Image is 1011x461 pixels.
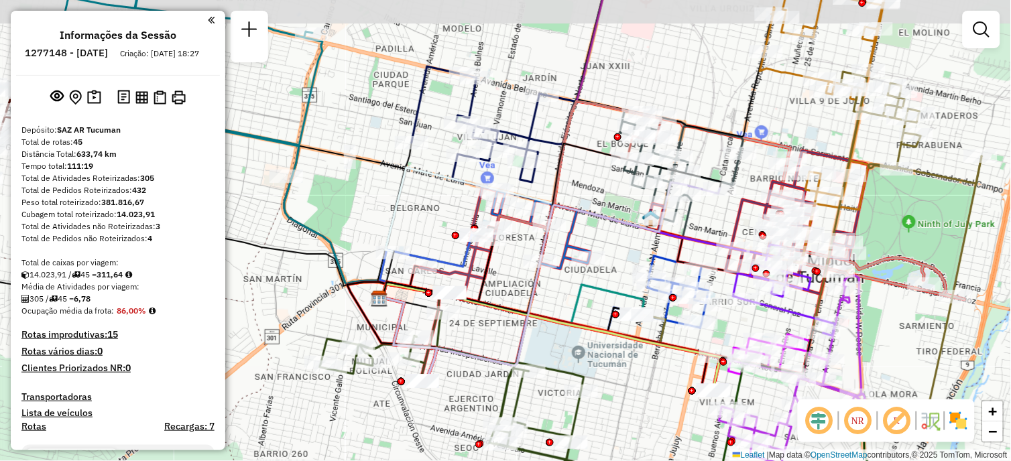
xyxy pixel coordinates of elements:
[983,421,1003,442] a: Zoom out
[733,450,765,460] a: Leaflet
[149,307,156,315] em: Média calculada utilizando a maior ocupação (%Peso ou %Cubagem) de cada rota da sessão. Rotas cro...
[73,137,82,147] strong: 45
[48,86,66,108] button: Exibir sessão original
[60,29,176,42] h4: Informações da Sessão
[115,48,204,60] div: Criação: [DATE] 18:27
[140,173,154,183] strong: 305
[117,306,146,316] strong: 86,00%
[21,306,114,316] span: Ocupação média da frota:
[767,450,769,460] span: |
[74,293,91,304] strong: 6,78
[21,184,215,196] div: Total de Pedidos Roteirizados:
[21,124,215,136] div: Depósito:
[642,210,660,227] img: UDC - Tucuman
[72,271,80,279] i: Total de rotas
[270,170,303,183] div: Atividade não roteirizada - CINES SUNSTAR S.A.
[21,346,215,357] h4: Rotas vários dias:
[21,391,215,403] h4: Transportadoras
[983,401,1003,421] a: Zoom in
[76,149,117,159] strong: 633,74 km
[147,233,152,243] strong: 4
[125,271,132,279] i: Meta Caixas/viagem: 251,72 Diferença: 59,92
[156,221,160,231] strong: 3
[132,185,146,195] strong: 432
[208,12,215,27] a: Clique aqui para minimizar o painel
[169,88,188,107] button: Imprimir Rotas
[164,421,215,432] h4: Recargas: 7
[21,407,215,419] h4: Lista de veículos
[236,16,263,46] a: Nova sessão e pesquisa
[371,290,388,308] img: SAZ AR Tucuman
[842,405,874,437] span: Ocultar NR
[67,161,93,171] strong: 111:19
[57,125,121,135] strong: SAZ AR Tucuman
[803,405,835,437] span: Ocultar deslocamento
[66,87,84,108] button: Centralizar mapa no depósito ou ponto de apoio
[881,405,913,437] span: Exibir rótulo
[729,450,1011,461] div: Map data © contributors,© 2025 TomTom, Microsoft
[115,87,133,108] button: Logs desbloquear sessão
[21,220,215,233] div: Total de Atividades não Roteirizadas:
[97,345,103,357] strong: 0
[21,172,215,184] div: Total de Atividades Roteirizadas:
[21,148,215,160] div: Distância Total:
[21,271,29,279] i: Cubagem total roteirizado
[989,403,998,419] span: +
[97,269,123,279] strong: 311,64
[84,87,104,108] button: Painel de Sugestão
[21,257,215,269] div: Total de caixas por viagem:
[920,410,941,432] img: Fluxo de ruas
[107,328,118,340] strong: 15
[21,293,215,305] div: 305 / 45 =
[21,281,215,293] div: Média de Atividades por viagem:
[133,88,151,106] button: Visualizar relatório de Roteirização
[21,196,215,208] div: Peso total roteirizado:
[21,269,215,281] div: 14.023,91 / 45 =
[49,295,58,303] i: Total de rotas
[968,16,995,43] a: Exibir filtros
[21,233,215,245] div: Total de Pedidos não Roteirizados:
[21,208,215,220] div: Cubagem total roteirizado:
[125,362,131,374] strong: 0
[21,136,215,148] div: Total de rotas:
[25,47,108,59] h6: 1277148 - [DATE]
[21,329,215,340] h4: Rotas improdutivas:
[948,410,969,432] img: Exibir/Ocultar setores
[151,88,169,107] button: Visualizar Romaneio
[811,450,868,460] a: OpenStreetMap
[21,363,215,374] h4: Clientes Priorizados NR:
[21,295,29,303] i: Total de Atividades
[117,209,155,219] strong: 14.023,91
[21,421,46,432] a: Rotas
[21,160,215,172] div: Tempo total:
[989,423,998,440] span: −
[101,197,144,207] strong: 381.816,67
